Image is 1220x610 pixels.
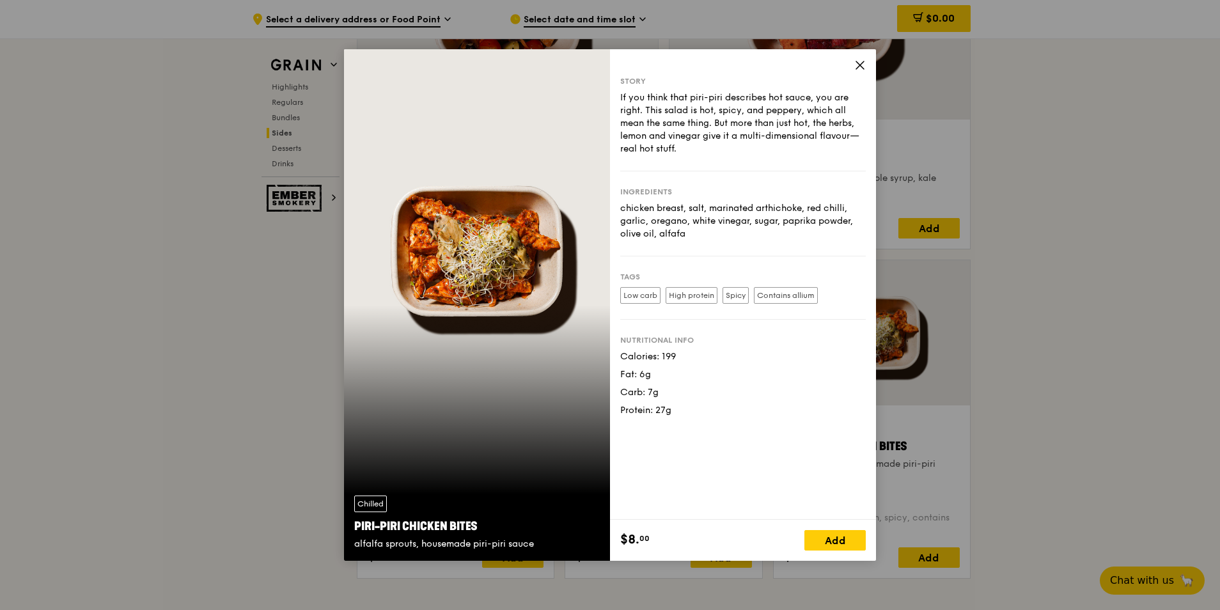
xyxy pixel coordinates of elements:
div: Fat: 6g [620,368,866,381]
div: Tags [620,272,866,282]
div: chicken breast, salt, marinated arthichoke, red chilli, garlic, oregano, white vinegar, sugar, pa... [620,202,866,240]
div: Story [620,76,866,86]
span: 00 [639,533,650,544]
div: Carb: 7g [620,386,866,399]
span: $8. [620,530,639,549]
div: If you think that piri-piri describes hot sauce, you are right. This salad is hot, spicy, and pep... [620,91,866,155]
label: Low carb [620,287,661,304]
div: Chilled [354,496,387,512]
label: Spicy [723,287,749,304]
div: Add [804,530,866,551]
div: Piri-piri Chicken Bites [354,517,600,535]
div: Protein: 27g [620,404,866,417]
label: Contains allium [754,287,818,304]
div: Ingredients [620,187,866,197]
div: Calories: 199 [620,350,866,363]
div: alfalfa sprouts, housemade piri-piri sauce [354,538,600,551]
label: High protein [666,287,717,304]
div: Nutritional info [620,335,866,345]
